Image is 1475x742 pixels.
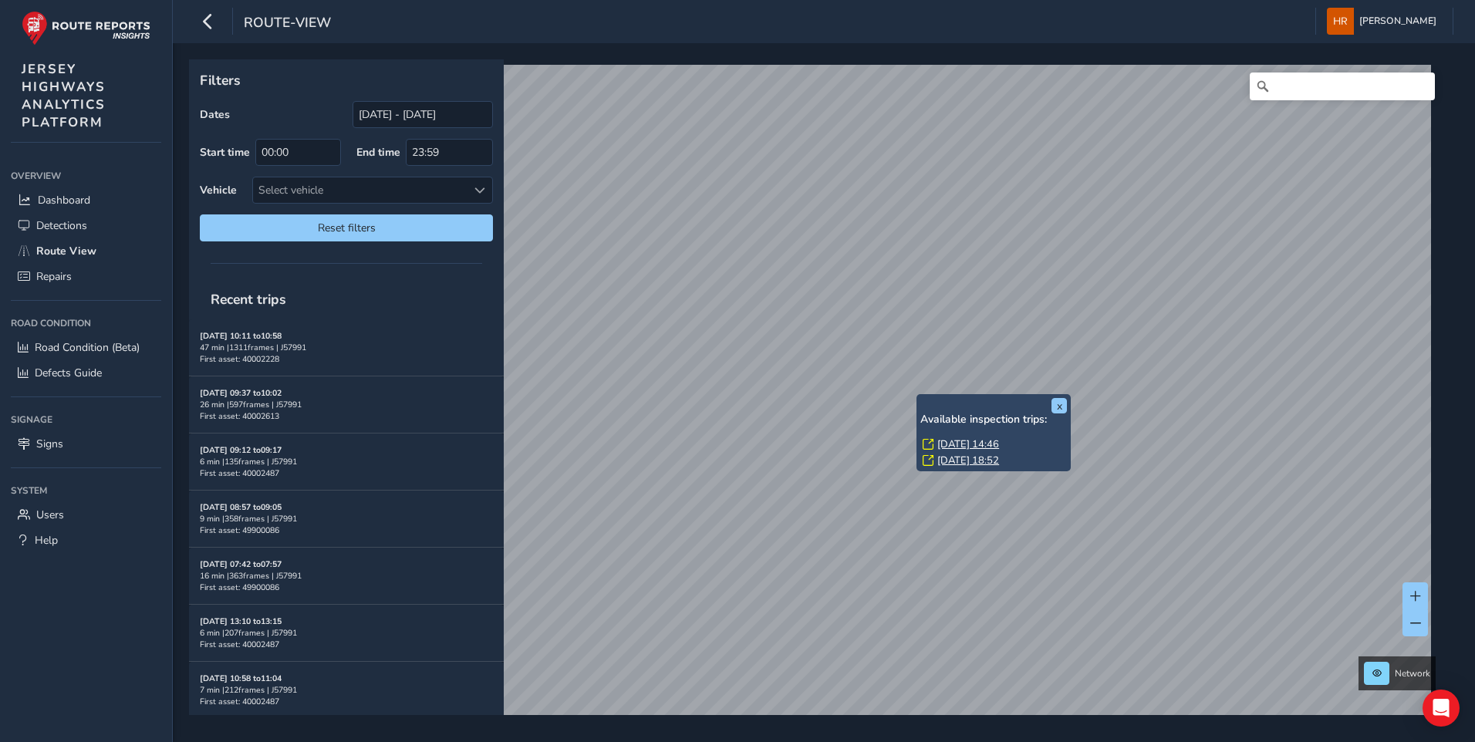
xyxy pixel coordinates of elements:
div: Select vehicle [253,177,467,203]
span: First asset: 40002228 [200,353,279,365]
button: x [1051,398,1067,413]
strong: [DATE] 08:57 to 09:05 [200,501,282,513]
span: route-view [244,13,331,35]
span: Signs [36,437,63,451]
strong: [DATE] 09:12 to 09:17 [200,444,282,456]
span: First asset: 40002613 [200,410,279,422]
div: 16 min | 363 frames | J57991 [200,570,493,582]
span: JERSEY HIGHWAYS ANALYTICS PLATFORM [22,60,106,131]
a: [DATE] 18:52 [937,454,999,467]
span: First asset: 49900086 [200,582,279,593]
p: Filters [200,70,493,90]
strong: [DATE] 13:10 to 13:15 [200,616,282,627]
span: Route View [36,244,96,258]
a: Detections [11,213,161,238]
label: Start time [200,145,250,160]
a: Defects Guide [11,360,161,386]
canvas: Map [194,65,1431,733]
div: 26 min | 597 frames | J57991 [200,399,493,410]
span: Dashboard [38,193,90,207]
div: Open Intercom Messenger [1423,690,1460,727]
span: Road Condition (Beta) [35,340,140,355]
div: Overview [11,164,161,187]
img: diamond-layout [1327,8,1354,35]
div: System [11,479,161,502]
div: 7 min | 212 frames | J57991 [200,684,493,696]
a: Road Condition (Beta) [11,335,161,360]
span: First asset: 40002487 [200,467,279,479]
label: Dates [200,107,230,122]
span: Detections [36,218,87,233]
div: Road Condition [11,312,161,335]
span: Network [1395,667,1430,680]
span: [PERSON_NAME] [1359,8,1436,35]
div: 9 min | 358 frames | J57991 [200,513,493,524]
strong: [DATE] 07:42 to 07:57 [200,558,282,570]
span: Help [35,533,58,548]
span: Repairs [36,269,72,284]
a: Users [11,502,161,528]
span: Users [36,508,64,522]
input: Search [1250,73,1435,100]
a: Route View [11,238,161,264]
span: First asset: 49900086 [200,524,279,536]
span: First asset: 40002487 [200,639,279,650]
label: Vehicle [200,183,237,197]
a: [DATE] 14:46 [937,437,999,451]
span: Defects Guide [35,366,102,380]
label: End time [356,145,400,160]
span: First asset: 40002487 [200,696,279,707]
a: Dashboard [11,187,161,213]
strong: [DATE] 10:11 to 10:58 [200,330,282,342]
a: Help [11,528,161,553]
div: 47 min | 1311 frames | J57991 [200,342,493,353]
strong: [DATE] 10:58 to 11:04 [200,673,282,684]
strong: [DATE] 09:37 to 10:02 [200,387,282,399]
button: Reset filters [200,214,493,241]
div: Signage [11,408,161,431]
a: Repairs [11,264,161,289]
div: 6 min | 135 frames | J57991 [200,456,493,467]
div: 6 min | 207 frames | J57991 [200,627,493,639]
img: rr logo [22,11,150,46]
h6: Available inspection trips: [920,413,1067,427]
button: [PERSON_NAME] [1327,8,1442,35]
span: Recent trips [200,279,297,319]
span: Reset filters [211,221,481,235]
a: Signs [11,431,161,457]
